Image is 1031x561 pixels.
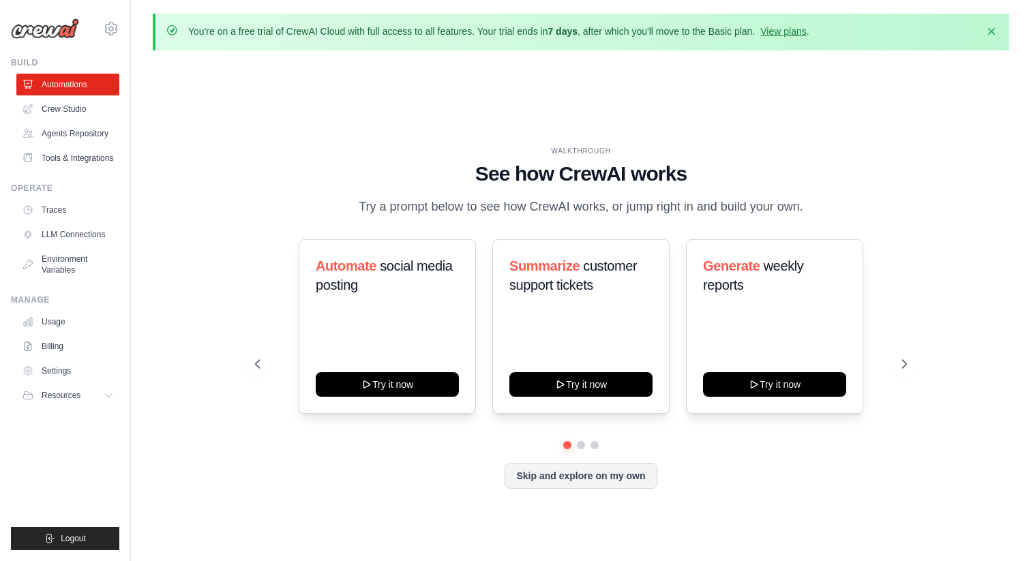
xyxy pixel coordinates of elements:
span: Logout [61,533,86,544]
div: Manage [11,294,119,305]
a: Environment Variables [16,248,119,281]
span: customer support tickets [509,258,637,292]
a: Usage [16,311,119,333]
a: LLM Connections [16,224,119,245]
a: Settings [16,360,119,382]
button: Logout [11,527,119,550]
button: Try it now [703,372,846,397]
button: Skip and explore on my own [505,463,657,489]
button: Try it now [316,372,459,397]
a: Agents Repository [16,123,119,145]
span: Automate [316,258,376,273]
button: Try it now [509,372,653,397]
a: Traces [16,199,119,221]
p: Try a prompt below to see how CrewAI works, or jump right in and build your own. [352,197,810,217]
span: Generate [703,258,760,273]
button: Resources [16,384,119,406]
a: Automations [16,74,119,95]
p: You're on a free trial of CrewAI Cloud with full access to all features. Your trial ends in , aft... [188,25,809,38]
a: Tools & Integrations [16,147,119,169]
strong: 7 days [548,26,578,37]
div: Operate [11,183,119,194]
span: Resources [42,390,80,401]
a: Crew Studio [16,98,119,120]
span: Summarize [509,258,580,273]
div: Build [11,57,119,68]
a: View plans [760,26,806,37]
img: Logo [11,18,79,39]
a: Billing [16,335,119,357]
span: social media posting [316,258,453,292]
div: WALKTHROUGH [255,146,908,156]
h1: See how CrewAI works [255,162,908,186]
span: weekly reports [703,258,803,292]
